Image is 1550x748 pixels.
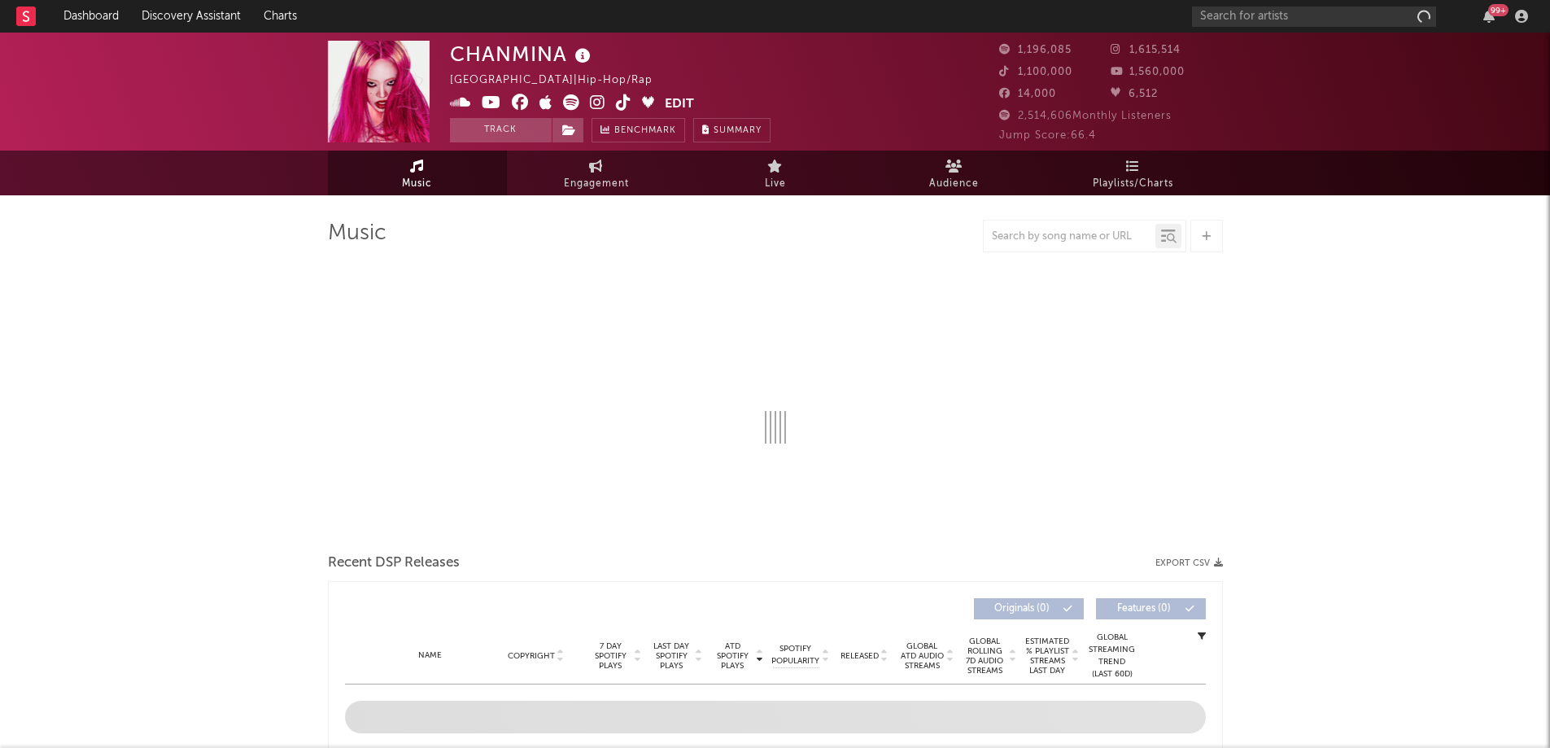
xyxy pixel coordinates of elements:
span: 1,196,085 [999,45,1072,55]
a: Benchmark [592,118,685,142]
span: Live [765,174,786,194]
span: Music [402,174,432,194]
a: Music [328,151,507,195]
span: Engagement [564,174,629,194]
span: Released [840,651,879,661]
input: Search for artists [1192,7,1436,27]
a: Engagement [507,151,686,195]
span: Benchmark [614,121,676,141]
button: Track [450,118,552,142]
span: 2,514,606 Monthly Listeners [999,111,1172,121]
span: Playlists/Charts [1093,174,1173,194]
span: 1,100,000 [999,67,1072,77]
span: ATD Spotify Plays [711,641,754,671]
div: [GEOGRAPHIC_DATA] | Hip-Hop/Rap [450,71,671,90]
span: 14,000 [999,89,1056,99]
div: CHANMINA [450,41,595,68]
span: Originals ( 0 ) [985,604,1059,614]
button: Originals(0) [974,598,1084,619]
span: Copyright [508,651,555,661]
span: 7 Day Spotify Plays [589,641,632,671]
a: Playlists/Charts [1044,151,1223,195]
button: Summary [693,118,771,142]
div: Name [378,650,484,662]
span: Audience [929,174,979,194]
span: Spotify Popularity [771,643,819,667]
span: 6,512 [1111,89,1158,99]
div: Global Streaming Trend (Last 60D) [1088,632,1137,680]
div: 99 + [1488,4,1509,16]
span: Estimated % Playlist Streams Last Day [1025,636,1070,676]
span: 1,615,514 [1111,45,1181,55]
button: Features(0) [1096,598,1206,619]
button: 99+ [1483,10,1495,23]
a: Audience [865,151,1044,195]
input: Search by song name or URL [984,230,1155,243]
button: Edit [665,94,694,115]
span: Global Rolling 7D Audio Streams [963,636,1007,676]
span: Summary [714,126,762,135]
span: Jump Score: 66.4 [999,130,1096,141]
span: Last Day Spotify Plays [650,641,693,671]
span: Recent DSP Releases [328,553,460,573]
span: Features ( 0 ) [1107,604,1181,614]
span: Global ATD Audio Streams [900,641,945,671]
a: Live [686,151,865,195]
span: 1,560,000 [1111,67,1185,77]
button: Export CSV [1155,558,1223,568]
